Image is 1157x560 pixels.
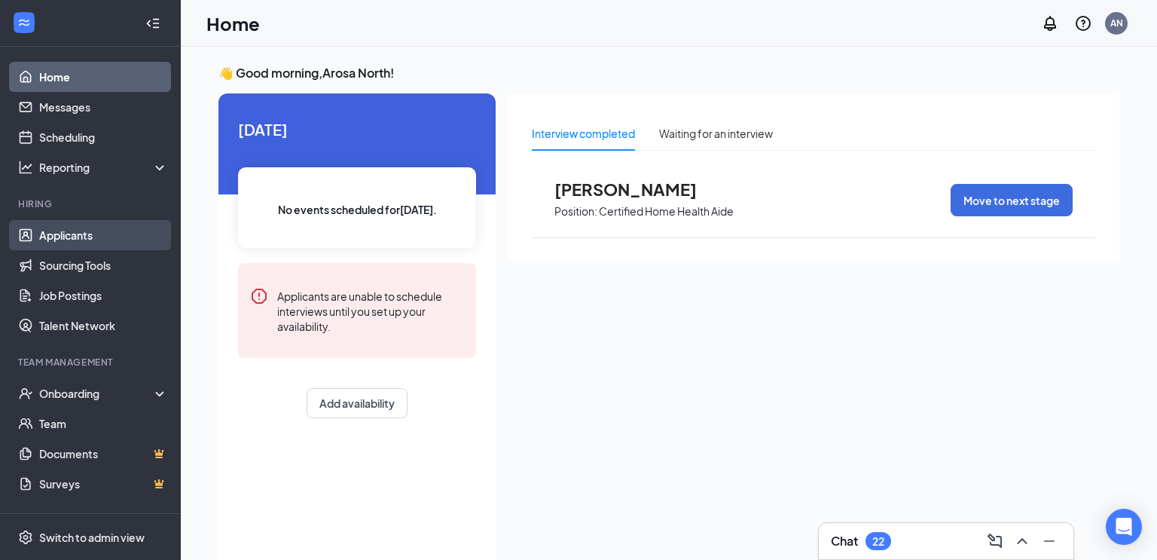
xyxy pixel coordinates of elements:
[659,125,773,142] div: Waiting for an interview
[872,535,884,548] div: 22
[983,529,1007,553] button: ComposeMessage
[307,388,408,418] button: Add availability
[1037,529,1061,553] button: Minimize
[554,204,597,219] p: Position:
[18,530,33,545] svg: Settings
[39,386,155,401] div: Onboarding
[39,62,168,92] a: Home
[218,65,1119,81] h3: 👋 Good morning, Arosa North !
[599,204,734,219] p: Certified Home Health Aide
[278,201,437,218] span: No events scheduled for [DATE] .
[18,160,33,175] svg: Analysis
[1041,14,1059,32] svg: Notifications
[39,160,169,175] div: Reporting
[39,122,168,152] a: Scheduling
[986,532,1004,550] svg: ComposeMessage
[18,197,165,210] div: Hiring
[1106,509,1142,545] div: Open Intercom Messenger
[39,409,168,439] a: Team
[1074,14,1092,32] svg: QuestionInfo
[145,16,160,31] svg: Collapse
[18,356,165,369] div: Team Management
[206,11,260,36] h1: Home
[277,287,464,334] div: Applicants are unable to schedule interviews until you set up your availability.
[39,530,145,545] div: Switch to admin view
[831,533,858,549] h3: Chat
[39,92,168,122] a: Messages
[250,287,268,305] svg: Error
[951,184,1073,216] button: Move to next stage
[39,250,168,280] a: Sourcing Tools
[18,386,33,401] svg: UserCheck
[39,280,168,311] a: Job Postings
[39,220,168,250] a: Applicants
[17,15,32,30] svg: WorkstreamLogo
[39,439,168,469] a: DocumentsCrown
[1040,532,1058,550] svg: Minimize
[532,125,635,142] div: Interview completed
[1110,17,1123,29] div: AN
[39,311,168,341] a: Talent Network
[1013,532,1031,550] svg: ChevronUp
[1010,529,1034,553] button: ChevronUp
[238,118,476,141] span: [DATE]
[554,179,720,199] span: [PERSON_NAME]
[39,469,168,499] a: SurveysCrown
